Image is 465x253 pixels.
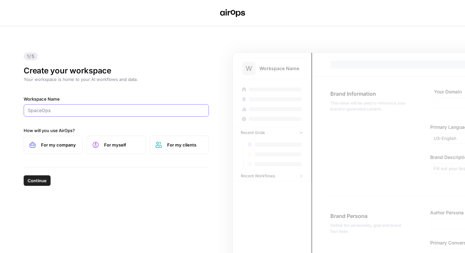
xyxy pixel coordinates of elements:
[24,52,38,60] span: 1/5
[28,177,47,184] span: Continue
[104,142,140,148] span: For myself
[28,107,205,114] input: SpaceOps
[24,66,209,76] h1: Create your workspace
[167,142,203,148] span: For my clients
[24,127,209,134] label: How will you use AirOps?
[246,64,252,73] span: W
[24,76,209,83] p: Your workspace is home to your AI workflows and data.
[41,142,77,148] span: For my company
[24,96,209,102] label: Workspace Name
[24,175,51,186] button: Continue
